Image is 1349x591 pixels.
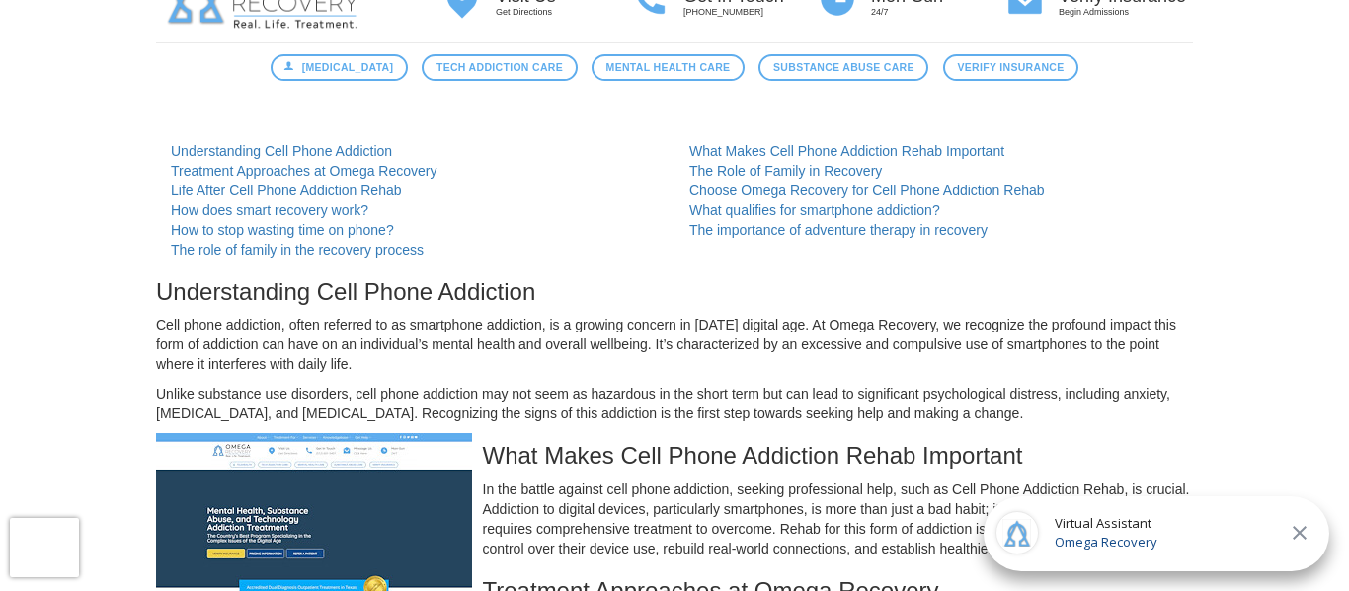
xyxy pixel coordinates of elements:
[171,163,437,179] a: Treatment Approaches at Omega Recovery
[496,6,630,19] p: Get Directions
[758,54,928,81] a: Substance Abuse Care
[689,143,1004,159] a: What Makes Cell Phone Addiction Rehab Important
[689,163,882,179] a: The Role of Family in Recovery
[156,384,1193,423] p: Unlike substance use disorders, cell phone addiction may not seem as hazardous in the short term ...
[171,202,368,218] a: How does smart recovery work?
[271,54,408,81] a: [MEDICAL_DATA]
[689,222,988,238] a: The importance of adventure therapy in recovery
[171,143,392,159] a: Understanding Cell Phone Addiction
[689,183,1045,198] a: Choose Omega Recovery for Cell Phone Addiction Rehab
[156,480,1193,558] p: In the battle against cell phone addiction, seeking professional help, such as Cell Phone Addicti...
[689,202,940,218] a: What qualifies for smartphone addiction?
[773,59,914,76] span: Substance Abuse Care
[422,54,577,81] a: Tech Addiction Care
[156,279,1193,305] h3: Understanding Cell Phone Addiction
[943,54,1078,81] a: Verify Insurance
[606,59,731,76] span: Mental Health Care
[302,59,394,76] span: [MEDICAL_DATA]
[871,6,1005,19] p: 24/7
[171,222,394,238] a: How to stop wasting time on phone?
[171,242,424,258] a: The role of family in the recovery process
[10,518,79,577] iframe: reCAPTCHA
[156,315,1193,374] p: Cell phone addiction, often referred to as smartphone addiction, is a growing concern in [DATE] d...
[156,443,1193,469] h3: What Makes Cell Phone Addiction Rehab Important
[683,6,818,19] p: [PHONE_NUMBER]
[592,54,745,81] a: Mental Health Care
[1059,6,1193,19] p: Begin Admissions
[171,183,402,198] a: Life After Cell Phone Addiction Rehab
[957,59,1064,76] span: Verify Insurance
[436,59,563,76] span: Tech Addiction Care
